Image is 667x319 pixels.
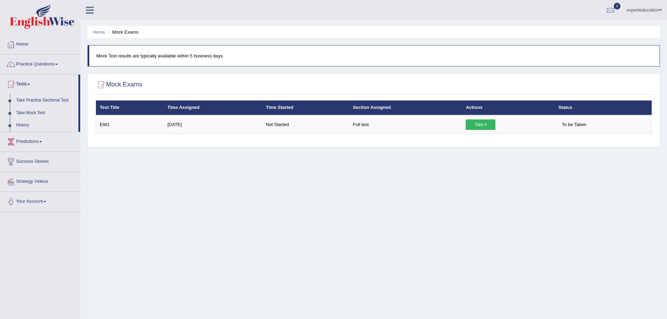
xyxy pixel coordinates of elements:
[13,119,78,132] a: History
[96,53,653,59] p: Mock Test results are typically available within 5 business days.
[349,115,462,134] td: Full test
[614,3,621,9] span: 0
[0,192,80,209] a: Your Account
[0,75,78,92] a: Tests
[13,107,78,119] a: Take Mock Test
[0,35,80,52] a: Home
[0,172,80,189] a: Strategy Videos
[164,100,262,115] th: Time Assigned
[558,119,590,130] span: To be Taken
[0,132,80,150] a: Predictions
[462,100,554,115] th: Actions
[96,79,142,90] h2: Mock Exams
[262,115,349,134] td: Not Started
[13,94,78,107] a: Take Practice Sectional Test
[96,115,164,134] td: EW1
[262,100,349,115] th: Time Started
[96,100,164,115] th: Test Title
[466,119,495,130] a: Take it
[93,29,105,35] a: Home
[0,152,80,169] a: Success Stories
[164,115,262,134] td: [DATE]
[555,100,652,115] th: Status
[349,100,462,115] th: Section Assigned
[106,29,138,35] li: Mock Exams
[0,55,80,72] a: Practice Questions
